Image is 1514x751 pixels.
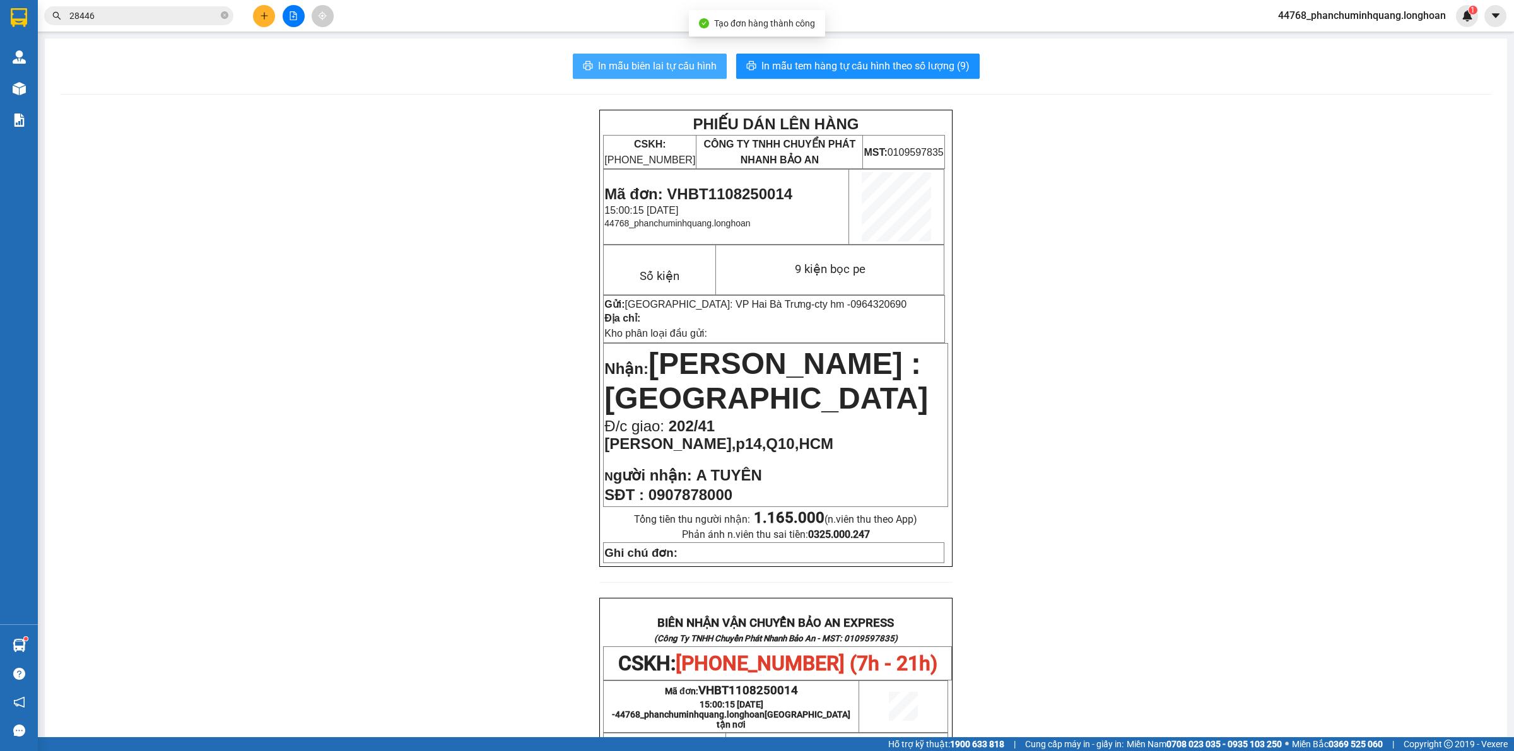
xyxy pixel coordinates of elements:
[625,299,811,310] span: [GEOGRAPHIC_DATA]: VP Hai Bà Trưng
[698,684,798,697] span: VHBT1108250014
[654,634,898,643] strong: (Công Ty TNHH Chuyển Phát Nhanh Bảo An - MST: 0109597835)
[615,709,850,730] span: 44768_phanchuminhquang.longhoan
[13,50,26,64] img: warehouse-icon
[1025,737,1124,751] span: Cung cấp máy in - giấy in:
[13,725,25,736] span: message
[717,709,850,730] span: [GEOGRAPHIC_DATA] tận nơi
[604,185,792,202] span: Mã đơn: VHBT1108250014
[714,18,815,28] span: Tạo đơn hàng thành công
[703,139,855,165] span: CÔNG TY TNHH CHUYỂN PHÁT NHANH BẢO AN
[795,262,866,276] span: 9 kiện bọc pe
[253,5,275,27] button: plus
[1292,737,1383,751] span: Miền Bắc
[676,651,937,675] span: [PHONE_NUMBER] (7h - 21h)
[13,639,26,652] img: warehouse-icon
[682,528,870,540] span: Phản ánh n.viên thu sai tiền:
[604,417,668,434] span: Đ/c giao:
[754,513,917,525] span: (n.viên thu theo App)
[69,9,218,23] input: Tìm tên, số ĐT hoặc mã đơn
[36,18,273,32] strong: BIÊN NHẬN VẬN CHUYỂN BẢO AN EXPRESS
[808,528,870,540] strong: 0325.000.247
[20,49,293,97] span: CSKH:
[604,313,640,323] strong: Địa chỉ:
[634,139,666,149] strong: CSKH:
[289,11,298,20] span: file-add
[13,114,26,127] img: solution-icon
[604,205,678,216] span: 15:00:15 [DATE]
[613,467,692,484] span: gười nhận:
[573,54,727,79] button: printerIn mẫu biên lai tự cấu hình
[13,696,25,708] span: notification
[604,470,691,483] strong: N
[699,18,709,28] span: check-circle
[696,467,761,484] span: A TUYÊN
[1469,6,1477,15] sup: 1
[811,299,907,310] span: -
[693,115,859,132] strong: PHIẾU DÁN LÊN HÀNG
[950,739,1004,749] strong: 1900 633 818
[604,328,707,339] span: Kho phân loại đầu gửi:
[1484,5,1506,27] button: caret-down
[583,61,593,73] span: printer
[1444,740,1453,748] span: copyright
[850,299,907,310] span: 0964320690
[864,147,887,158] strong: MST:
[604,417,833,452] span: 202/41 [PERSON_NAME],p14,Q10,HCM
[13,82,26,95] img: warehouse-icon
[736,54,980,79] button: printerIn mẫu tem hàng tự cấu hình theo số lượng (9)
[888,737,1004,751] span: Hỗ trợ kỹ thuật:
[1014,737,1016,751] span: |
[1268,8,1456,23] span: 44768_phanchuminhquang.longhoan
[221,10,228,22] span: close-circle
[618,651,937,675] span: CSKH:
[612,699,850,730] span: 15:00:15 [DATE] -
[1470,6,1475,15] span: 1
[52,11,61,20] span: search
[754,509,824,527] strong: 1.165.000
[598,58,717,74] span: In mẫu biên lai tự cấu hình
[1166,739,1282,749] strong: 0708 023 035 - 0935 103 250
[13,668,25,680] span: question-circle
[640,269,679,283] span: Số kiện
[77,49,293,97] span: [PHONE_NUMBER] (7h - 21h)
[648,486,732,503] span: 0907878000
[604,360,648,377] span: Nhận:
[33,35,276,45] strong: (Công Ty TNHH Chuyển Phát Nhanh Bảo An - MST: 0109597835)
[1127,737,1282,751] span: Miền Nam
[604,218,750,228] span: 44768_phanchuminhquang.longhoan
[604,347,928,415] span: [PERSON_NAME] : [GEOGRAPHIC_DATA]
[312,5,334,27] button: aim
[11,8,27,27] img: logo-vxr
[1490,10,1501,21] span: caret-down
[221,11,228,19] span: close-circle
[283,5,305,27] button: file-add
[814,299,907,310] span: cty hm -
[1329,739,1383,749] strong: 0369 525 060
[260,11,269,20] span: plus
[1285,742,1289,747] span: ⚪️
[1392,737,1394,751] span: |
[746,61,756,73] span: printer
[665,686,798,696] span: Mã đơn:
[864,147,943,158] span: 0109597835
[657,616,894,630] strong: BIÊN NHẬN VẬN CHUYỂN BẢO AN EXPRESS
[604,299,625,310] strong: Gửi:
[318,11,327,20] span: aim
[634,513,917,525] span: Tổng tiền thu người nhận:
[761,58,970,74] span: In mẫu tem hàng tự cấu hình theo số lượng (9)
[604,486,644,503] strong: SĐT :
[604,546,678,559] strong: Ghi chú đơn:
[1462,10,1473,21] img: icon-new-feature
[604,139,695,165] span: [PHONE_NUMBER]
[24,637,28,641] sup: 1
